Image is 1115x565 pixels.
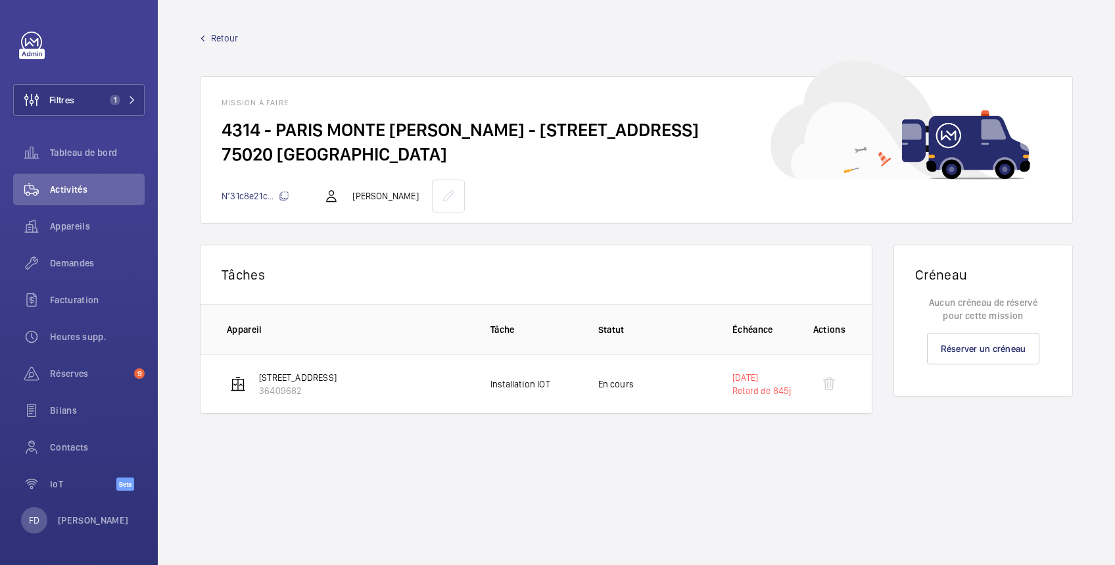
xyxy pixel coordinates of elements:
[927,333,1040,364] a: Réserver un créneau
[50,441,145,454] span: Contacts
[227,323,469,336] p: Appareil
[813,323,845,336] p: Actions
[110,95,120,105] span: 1
[915,296,1051,322] p: Aucun créneau de réservé pour cette mission
[134,368,145,379] span: 9
[50,146,145,159] span: Tableau de bord
[490,323,577,336] p: Tâche
[50,220,145,233] span: Appareils
[50,404,145,417] span: Bilans
[352,189,418,203] p: [PERSON_NAME]
[732,371,792,384] p: [DATE]
[259,371,337,384] p: [STREET_ADDRESS]
[116,478,134,491] span: Beta
[50,330,145,343] span: Heures supp.
[771,61,1030,180] img: car delivery
[222,191,289,201] span: N°31c8e21c...
[915,266,1051,283] h1: Créneau
[222,266,851,283] p: Tâches
[490,378,550,391] p: Installation IOT
[732,384,792,397] p: Retard de 845j
[50,478,116,491] span: IoT
[230,376,246,392] img: elevator.svg
[211,32,238,45] span: Retour
[732,323,792,336] p: Échéance
[49,93,74,107] span: Filtres
[50,367,129,380] span: Réserves
[598,323,711,336] p: Statut
[29,514,39,527] p: FD
[222,118,1051,142] h2: 4314 - PARIS MONTE [PERSON_NAME] - [STREET_ADDRESS]
[50,257,145,270] span: Demandes
[58,514,129,527] p: [PERSON_NAME]
[259,384,337,397] p: 36409682
[598,378,634,391] p: En cours
[13,84,145,116] button: Filtres1
[222,98,1051,107] h1: Mission à faire
[50,183,145,196] span: Activités
[222,142,1051,166] h2: 75020 [GEOGRAPHIC_DATA]
[50,293,145,307] span: Facturation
